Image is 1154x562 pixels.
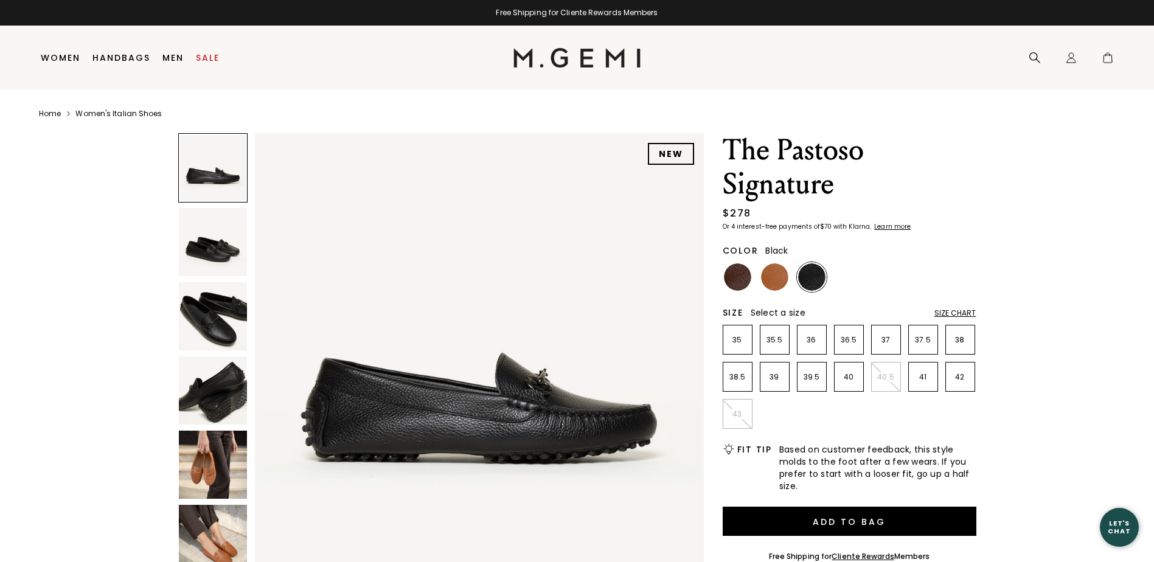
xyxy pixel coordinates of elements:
button: Add to Bag [723,507,976,536]
p: 35.5 [760,335,789,345]
p: 39 [760,372,789,382]
a: Sale [196,53,220,63]
div: NEW [648,143,694,165]
klarna-placement-style-body: with Klarna [833,222,873,231]
p: 37 [872,335,900,345]
p: 40.5 [872,372,900,382]
a: Learn more [873,223,911,231]
klarna-placement-style-cta: Learn more [874,222,911,231]
h2: Fit Tip [737,445,772,454]
klarna-placement-style-amount: $70 [820,222,832,231]
a: Cliente Rewards [832,551,894,561]
img: Black [798,263,826,291]
img: Chocolate [724,263,751,291]
div: Let's Chat [1100,519,1139,535]
h1: The Pastoso Signature [723,133,976,201]
p: 38.5 [723,372,752,382]
p: 36.5 [835,335,863,345]
img: The Pastoso Signature [179,356,247,425]
p: 37.5 [909,335,937,345]
p: 39.5 [798,372,826,382]
p: 40 [835,372,863,382]
span: Black [765,245,788,257]
div: $278 [723,206,751,221]
img: M.Gemi [513,48,641,68]
img: The Pastoso Signature [179,208,247,276]
p: 41 [909,372,937,382]
a: Men [162,53,184,63]
p: 42 [946,372,975,382]
span: Based on customer feedback, this style molds to the foot after a few wears. If you prefer to star... [779,443,976,492]
img: The Pastoso Signature [179,282,247,350]
div: Size Chart [934,308,976,318]
p: 36 [798,335,826,345]
klarna-placement-style-body: Or 4 interest-free payments of [723,222,820,231]
p: 38 [946,335,975,345]
h2: Size [723,308,743,317]
span: Select a size [751,307,805,319]
a: Handbags [92,53,150,63]
a: Women's Italian Shoes [75,109,162,119]
a: Home [39,109,61,119]
p: 43 [723,409,752,419]
h2: Color [723,246,759,255]
img: The Pastoso Signature [179,431,247,499]
div: Free Shipping for Members [769,552,930,561]
p: 35 [723,335,752,345]
a: Women [41,53,80,63]
img: Tan [761,263,788,291]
